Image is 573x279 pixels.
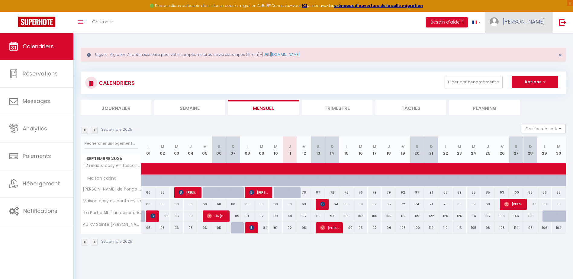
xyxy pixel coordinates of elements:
[467,199,481,210] div: 67
[552,222,566,233] div: 104
[373,144,376,149] abbr: M
[368,199,382,210] div: 69
[5,2,23,21] button: Ouvrir le widget de chat LiveChat
[396,187,410,198] div: 92
[334,3,423,8] a: créneaux d'ouverture de la salle migration
[23,207,57,215] span: Notifications
[537,187,552,198] div: 86
[368,222,382,233] div: 97
[521,124,566,133] button: Gestion des prix
[283,222,297,233] div: 92
[155,187,169,198] div: 63
[302,100,372,115] li: Trimestre
[382,187,396,198] div: 79
[353,136,368,163] th: 16
[325,136,339,163] th: 14
[23,70,58,77] span: Réservations
[503,18,545,25] span: [PERSON_NAME]
[325,187,339,198] div: 72
[311,136,325,163] th: 13
[92,18,113,25] span: Chercher
[339,199,353,210] div: 66
[18,17,55,27] img: Super Booking
[226,136,240,163] th: 07
[198,222,212,233] div: 96
[368,187,382,198] div: 79
[141,222,156,233] div: 95
[189,144,192,149] abbr: J
[424,199,438,210] div: 71
[410,210,424,222] div: 119
[179,187,198,198] span: [PERSON_NAME]
[297,222,311,233] div: 98
[438,136,452,163] th: 22
[438,187,452,198] div: 88
[175,144,179,149] abbr: M
[537,199,552,210] div: 68
[184,210,198,222] div: 83
[23,180,60,187] span: Hébergement
[155,210,169,222] div: 96
[254,199,269,210] div: 60
[212,222,226,233] div: 95
[169,136,184,163] th: 03
[212,199,226,210] div: 60
[155,136,169,163] th: 02
[240,210,254,222] div: 91
[509,210,523,222] div: 146
[438,199,452,210] div: 70
[246,144,248,149] abbr: L
[523,222,537,233] div: 93
[283,136,297,163] th: 11
[150,210,155,222] span: [PERSON_NAME]
[302,3,307,8] strong: ICI
[82,175,118,182] span: Maison carina
[269,210,283,222] div: 99
[269,199,283,210] div: 60
[552,199,566,210] div: 68
[353,199,368,210] div: 69
[445,76,503,88] button: Filtrer par hébergement
[552,187,566,198] div: 88
[368,136,382,163] th: 17
[452,210,467,222] div: 126
[426,17,468,27] button: Besoin d'aide ?
[198,136,212,163] th: 05
[467,222,481,233] div: 105
[320,222,339,233] span: [PERSON_NAME]
[424,136,438,163] th: 21
[339,210,353,222] div: 98
[559,51,562,59] span: ×
[396,222,410,233] div: 103
[467,187,481,198] div: 85
[283,210,297,222] div: 101
[297,136,311,163] th: 12
[269,136,283,163] th: 10
[512,76,558,88] button: Actions
[495,210,509,222] div: 138
[82,210,142,215] span: "La Part d'Albi" au cœur d’Albi
[501,144,504,149] abbr: V
[288,144,291,149] abbr: J
[141,187,156,198] div: 60
[198,199,212,210] div: 60
[388,144,390,149] abbr: J
[218,144,221,149] abbr: S
[274,144,278,149] abbr: M
[402,144,404,149] abbr: V
[346,144,347,149] abbr: L
[353,187,368,198] div: 76
[396,199,410,210] div: 72
[262,52,300,57] a: [URL][DOMAIN_NAME]
[161,144,164,149] abbr: M
[82,163,142,168] span: T2 relax & cosy en toscane occitane
[226,199,240,210] div: 60
[23,97,50,105] span: Messages
[559,53,562,58] button: Close
[537,136,552,163] th: 29
[523,210,537,222] div: 119
[495,136,509,163] th: 26
[297,210,311,222] div: 107
[452,222,467,233] div: 115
